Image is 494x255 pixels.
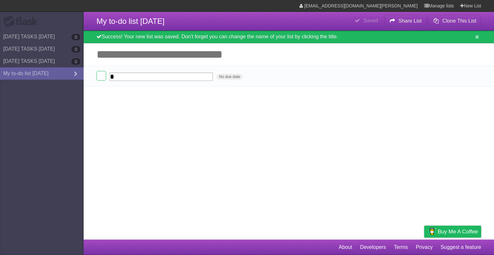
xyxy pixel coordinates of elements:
[363,18,378,23] b: Saved
[84,31,494,43] div: Success! Your new list was saved. Don't forget you can change the name of your list by clicking t...
[3,16,42,27] div: Flask
[428,15,481,27] button: Clone This List
[216,74,242,80] span: No due date
[442,18,476,24] b: Clone This List
[394,241,408,253] a: Terms
[96,71,106,81] label: Done
[398,18,422,24] b: Share List
[71,34,80,40] b: 0
[71,46,80,53] b: 0
[427,226,436,237] img: Buy me a coffee
[384,15,427,27] button: Share List
[360,241,386,253] a: Developers
[424,226,481,238] a: Buy me a coffee
[416,241,433,253] a: Privacy
[441,241,481,253] a: Suggest a feature
[438,226,478,237] span: Buy me a coffee
[71,58,80,65] b: 0
[96,17,165,25] span: My to-do list [DATE]
[339,241,352,253] a: About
